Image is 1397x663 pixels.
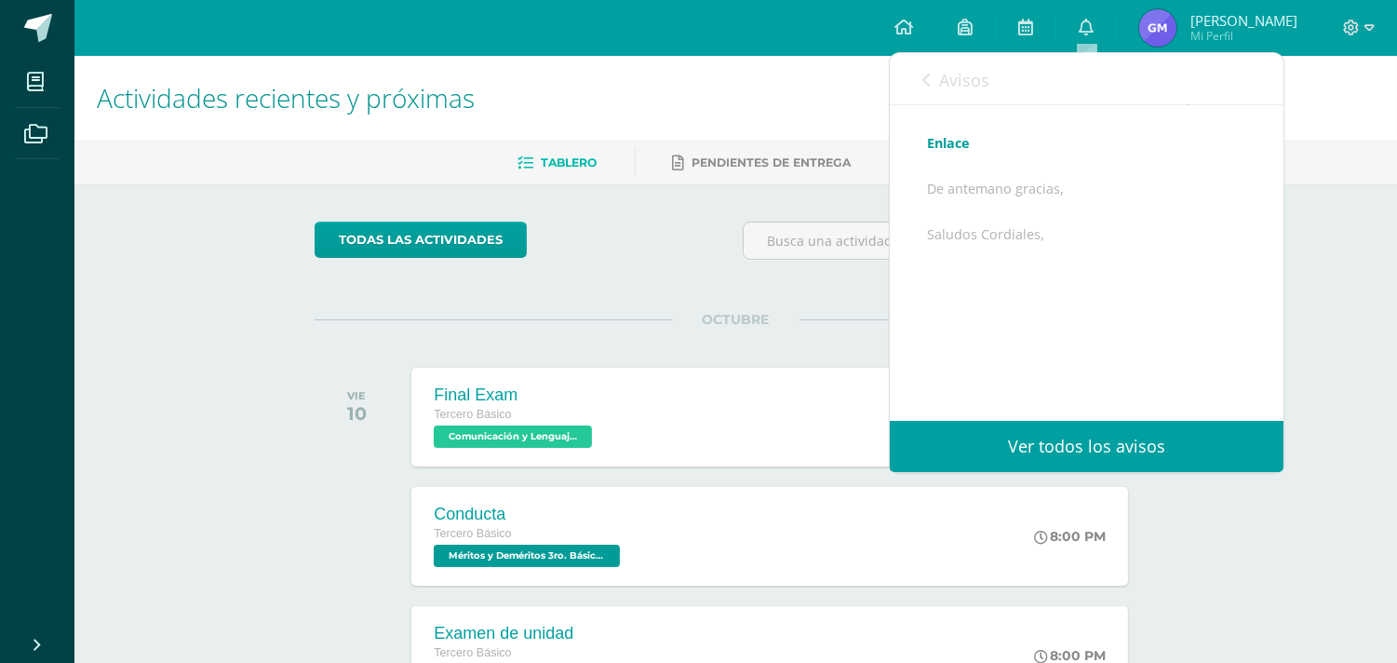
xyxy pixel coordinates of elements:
a: todas las Actividades [315,222,527,258]
img: ad2bd013f3348d105c09b976828ea45c.png [1139,9,1176,47]
div: 8:00 PM [1034,528,1106,545]
span: Méritos y Deméritos 3ro. Básico "D" 'D' [434,545,620,567]
input: Busca una actividad próxima aquí... [744,223,1156,259]
span: Avisos [939,69,989,91]
span: Mi Perfil [1190,28,1297,44]
a: Enlace [927,134,970,152]
span: Tercero Básico [434,646,511,659]
span: Tercero Básico [434,527,511,540]
span: [PERSON_NAME] [1190,11,1297,30]
span: Tablero [542,156,598,169]
div: VIE [347,389,367,402]
span: Pendientes de entrega [692,156,852,169]
span: Tercero Básico [434,408,511,421]
a: Ver todos los avisos [890,421,1283,472]
a: Tablero [518,148,598,178]
div: Conducta [434,505,625,524]
span: OCTUBRE [673,311,799,328]
a: Pendientes de entrega [673,148,852,178]
div: Final Exam [434,386,597,405]
span: Actividades recientes y próximas [97,80,475,115]
span: Comunicación y Lenguaje, Idioma Extranjero Inglés 'D' [434,426,592,448]
div: 10 [347,402,367,425]
div: Examen de unidad [434,624,625,643]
